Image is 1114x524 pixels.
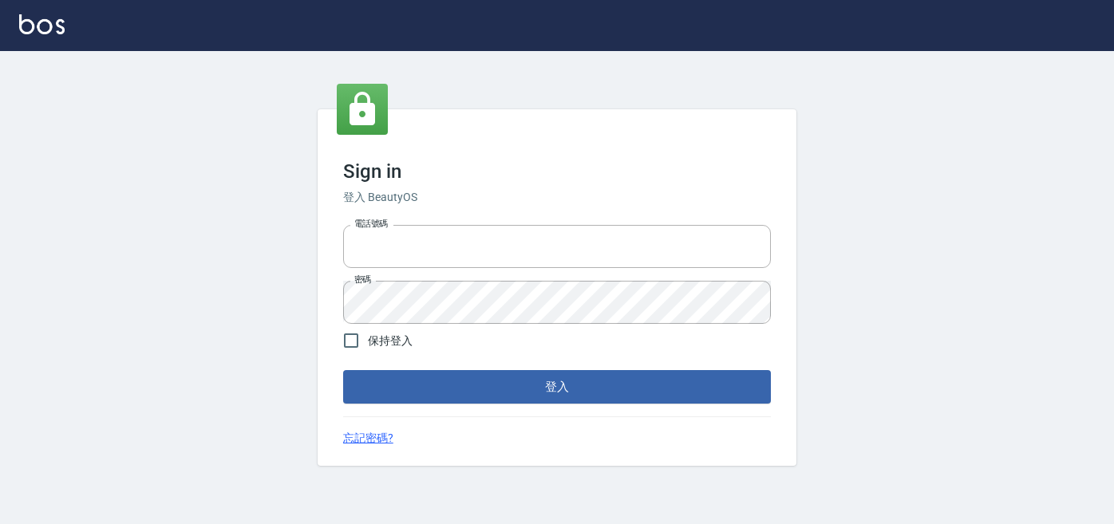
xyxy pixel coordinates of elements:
a: 忘記密碼? [343,430,393,447]
h6: 登入 BeautyOS [343,189,771,206]
img: Logo [19,14,65,34]
span: 保持登入 [368,333,413,349]
button: 登入 [343,370,771,404]
label: 電話號碼 [354,218,388,230]
h3: Sign in [343,160,771,183]
label: 密碼 [354,274,371,286]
